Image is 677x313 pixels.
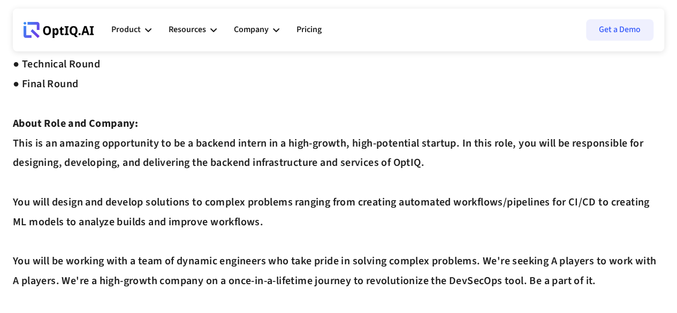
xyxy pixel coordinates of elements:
[13,18,237,52] strong: Complete Assessment [URL][DOMAIN_NAME] ●
[296,14,322,46] a: Pricing
[111,14,151,46] div: Product
[234,14,279,46] div: Company
[24,14,94,46] a: Webflow Homepage
[169,22,206,37] div: Resources
[169,14,217,46] div: Resources
[234,22,269,37] div: Company
[586,19,653,41] a: Get a Demo
[111,22,141,37] div: Product
[13,116,138,131] strong: About Role and Company:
